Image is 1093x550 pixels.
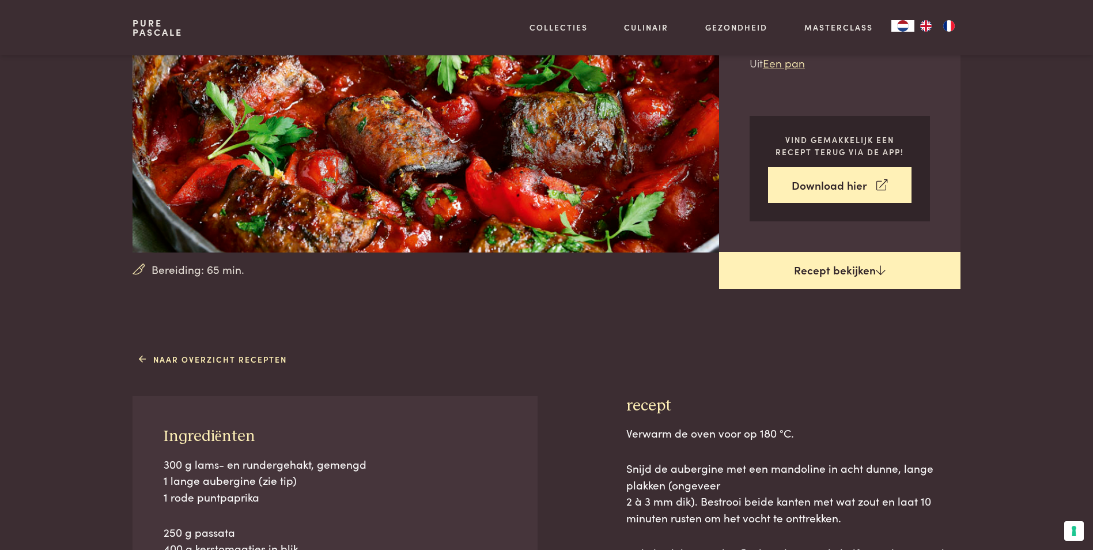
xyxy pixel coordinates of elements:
[133,18,183,37] a: PurePascale
[763,55,805,70] a: Een pan
[804,21,873,33] a: Masterclass
[164,428,255,444] span: Ingrediënten
[624,21,668,33] a: Culinair
[750,55,930,71] p: Uit
[164,489,259,504] span: 1 rode puntpaprika
[891,20,960,32] aside: Language selected: Nederlands
[891,20,914,32] a: NL
[626,425,794,440] span: Verwarm de oven voor op 180 °C.
[530,21,588,33] a: Collecties
[626,460,933,492] span: Snijd de aubergine met een mandoline in acht dunne, lange plakken (ongeveer
[626,396,960,416] h3: recept
[937,20,960,32] a: FR
[626,493,931,525] span: 2 à 3 mm dik). Bestrooi beide kanten met wat zout en laat 10 minuten rusten om het vocht te ontt...
[164,456,366,472] span: 300 g lams- en rundergehakt, gemengd
[768,134,912,157] p: Vind gemakkelijk een recept terug via de app!
[1064,521,1084,541] button: Uw voorkeuren voor toestemming voor trackingtechnologieën
[152,261,244,278] span: Bereiding: 65 min.
[891,20,914,32] div: Language
[705,21,767,33] a: Gezondheid
[914,20,937,32] a: EN
[139,353,287,366] a: Naar overzicht recepten
[768,167,912,204] a: Download hier
[719,252,960,289] a: Recept bekijken
[914,20,960,32] ul: Language list
[164,524,235,540] span: 250 g passata
[164,472,297,488] span: 1 lange aubergine (zie tip)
